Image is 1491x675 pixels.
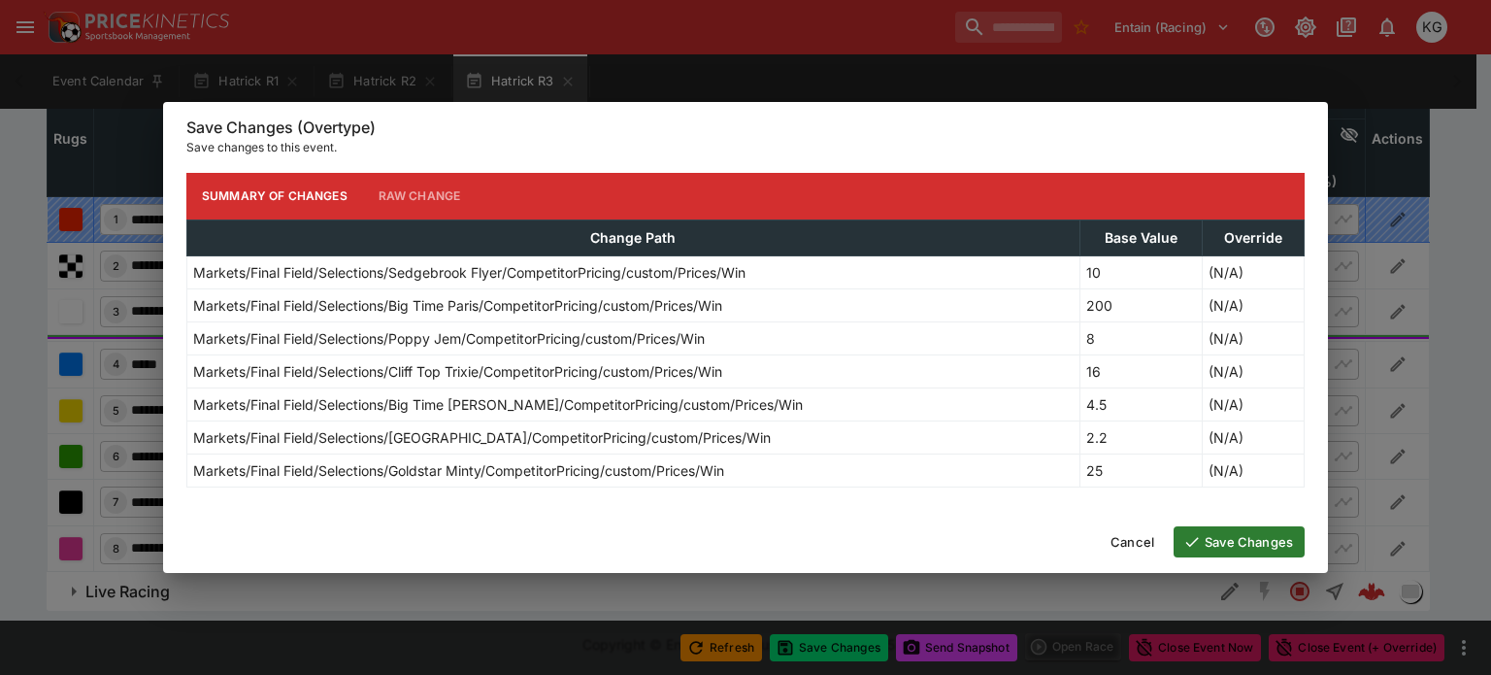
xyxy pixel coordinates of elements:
[1203,321,1305,354] td: (N/A)
[1079,288,1202,321] td: 200
[363,173,477,219] button: Raw Change
[193,427,771,448] p: Markets/Final Field/Selections/[GEOGRAPHIC_DATA]/CompetitorPricing/custom/Prices/Win
[186,118,1305,138] h6: Save Changes (Overtype)
[1079,354,1202,388] td: 16
[1203,421,1305,454] td: (N/A)
[1099,526,1166,557] button: Cancel
[1203,288,1305,321] td: (N/A)
[1079,421,1202,454] td: 2.2
[1079,321,1202,354] td: 8
[1079,454,1202,487] td: 25
[1079,255,1202,288] td: 10
[193,295,722,316] p: Markets/Final Field/Selections/Big Time Paris/CompetitorPricing/custom/Prices/Win
[193,361,722,382] p: Markets/Final Field/Selections/Cliff Top Trixie/CompetitorPricing/custom/Prices/Win
[1203,354,1305,388] td: (N/A)
[193,460,724,481] p: Markets/Final Field/Selections/Goldstar Minty/CompetitorPricing/custom/Prices/Win
[1079,388,1202,421] td: 4.5
[193,394,803,415] p: Markets/Final Field/Selections/Big Time [PERSON_NAME]/CompetitorPricing/custom/Prices/Win
[186,138,1305,157] p: Save changes to this event.
[1203,454,1305,487] td: (N/A)
[1174,526,1305,557] button: Save Changes
[193,262,745,283] p: Markets/Final Field/Selections/Sedgebrook Flyer/CompetitorPricing/custom/Prices/Win
[1203,255,1305,288] td: (N/A)
[193,328,705,349] p: Markets/Final Field/Selections/Poppy Jem/CompetitorPricing/custom/Prices/Win
[1203,219,1305,255] th: Override
[1203,388,1305,421] td: (N/A)
[187,219,1080,255] th: Change Path
[186,173,363,219] button: Summary of Changes
[1079,219,1202,255] th: Base Value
